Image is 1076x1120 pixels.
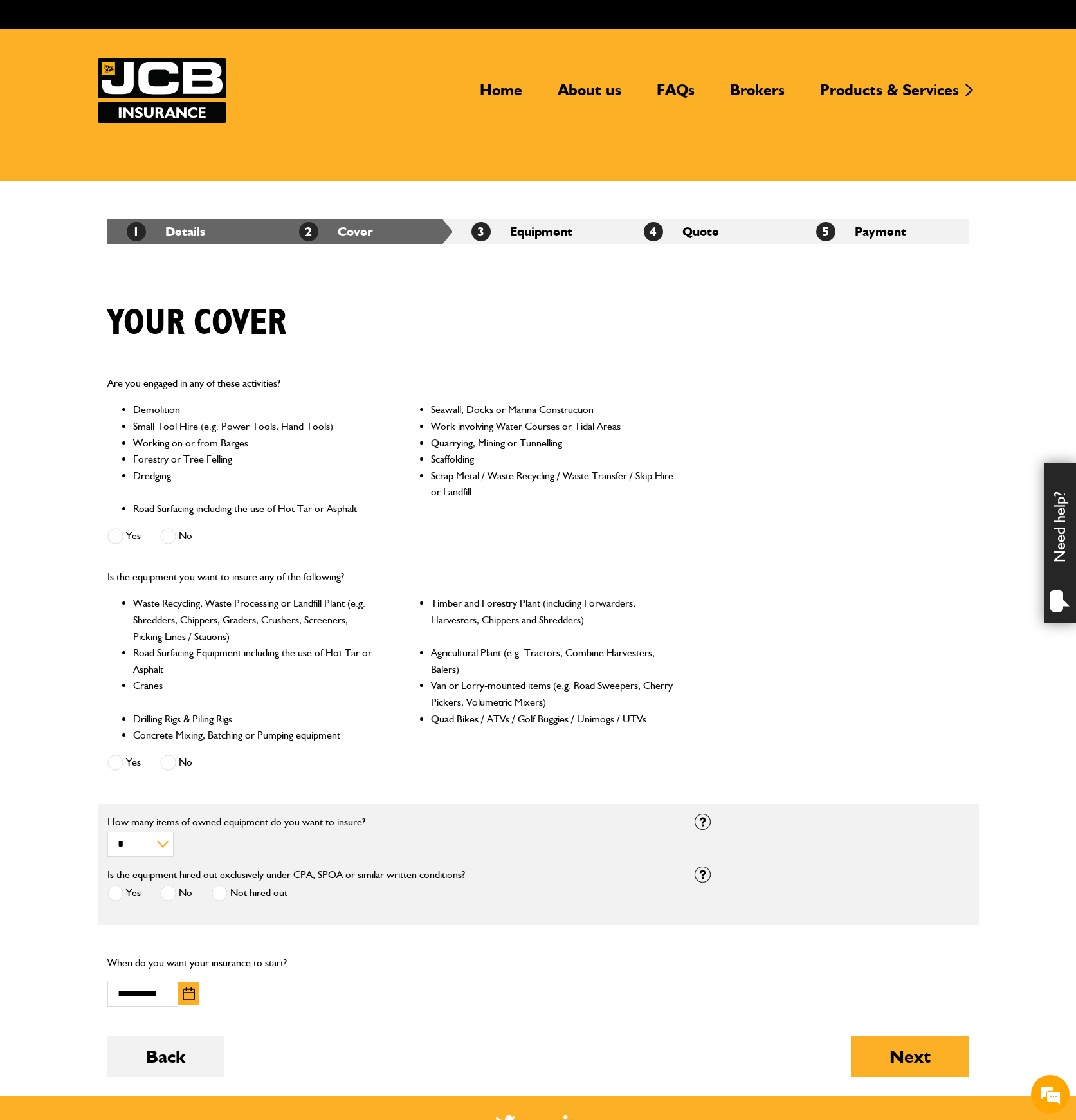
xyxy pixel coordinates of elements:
[431,401,675,418] li: Seawall, Docks or Marina Construction
[431,435,675,452] li: Quarrying, Mining or Tunnelling
[183,987,195,1000] img: Choose date
[647,80,704,110] a: FAQs
[107,817,675,827] label: How many items of owned equipment do you want to insure?
[98,58,226,123] a: JCB Insurance Services
[851,1036,969,1077] button: Next
[431,677,675,710] li: Van or Lorry-mounted items (e.g. Road Sweepers, Cherry Pickers, Volumetric Mixers)
[1044,463,1076,623] div: Need help?
[107,302,286,345] h1: Your cover
[127,222,146,241] span: 1
[98,58,226,123] img: JCB Insurance Services logo
[212,885,287,901] label: Not hired out
[107,870,465,880] label: Is the equipment hired out exclusively under CPA, SPOA or similar written conditions?
[127,224,205,239] a: 1Details
[133,401,377,418] li: Demolition
[471,222,491,241] span: 3
[160,885,192,901] label: No
[431,418,675,435] li: Work involving Water Courses or Tidal Areas
[133,451,377,468] li: Forestry or Tree Felling
[107,528,141,544] label: Yes
[797,219,969,244] li: Payment
[644,222,663,241] span: 4
[431,645,675,677] li: Agricultural Plant (e.g. Tractors, Combine Harvesters, Balers)
[431,711,675,728] li: Quad Bikes / ATVs / Golf Buggies / Unimogs / UTVs
[160,755,192,771] label: No
[133,418,377,435] li: Small Tool Hire (e.g. Power Tools, Hand Tools)
[107,955,382,971] p: When do you want your insurance to start?
[431,468,675,500] li: Scrap Metal / Waste Recycling / Waste Transfer / Skip Hire or Landfill
[133,468,377,500] li: Dredging
[431,595,675,645] li: Timber and Forestry Plant (including Forwarders, Harvesters, Chippers and Shredders)
[107,755,141,771] label: Yes
[452,219,625,244] li: Equipment
[133,435,377,452] li: Working on or from Barges
[720,80,794,110] a: Brokers
[133,595,377,645] li: Waste Recycling, Waste Processing or Landfill Plant (e.g. Shredders, Chippers, Graders, Crushers,...
[816,222,835,241] span: 5
[133,677,377,710] li: Cranes
[107,569,675,585] p: Is the equipment you want to insure any of the following?
[280,219,452,244] li: Cover
[107,375,675,392] p: Are you engaged in any of these activities?
[299,222,318,241] span: 2
[107,1036,224,1077] button: Back
[133,645,377,677] li: Road Surfacing Equipment including the use of Hot Tar or Asphalt
[431,451,675,468] li: Scaffolding
[548,80,631,110] a: About us
[810,80,969,110] a: Products & Services
[133,727,377,744] li: Concrete Mixing, Batching or Pumping equipment
[470,80,532,110] a: Home
[107,885,141,901] label: Yes
[133,500,377,517] li: Road Surfacing including the use of Hot Tar or Asphalt
[133,711,377,728] li: Drilling Rigs & Piling Rigs
[625,219,797,244] li: Quote
[160,528,192,544] label: No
